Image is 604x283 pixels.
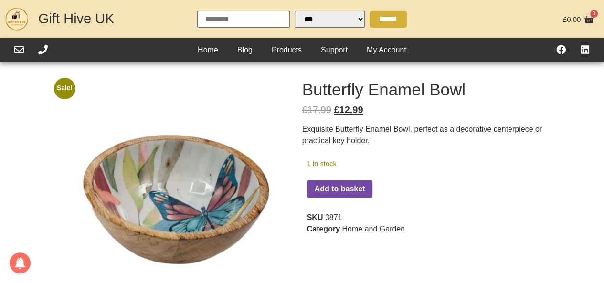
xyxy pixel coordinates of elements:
[307,180,373,198] button: Add to basket
[580,45,590,54] a: Find Us On LinkedIn
[307,225,340,233] span: Category
[188,43,228,57] a: Home
[302,105,331,115] bdi: 17.99
[228,43,262,57] a: Blog
[311,43,357,57] a: Support
[5,7,29,31] img: GHUK-Site-Icon-2024-2
[302,105,307,115] span: £
[325,213,342,221] span: 3871
[307,158,498,169] p: 1 in stock
[302,81,553,98] h1: Butterfly Enamel Bowl
[38,45,48,56] div: Call Us
[14,45,24,54] a: Email Us
[334,105,363,115] bdi: 12.99
[38,11,115,26] a: Gift Hive UK
[342,225,405,233] a: Home and Garden
[188,43,416,57] nav: Header Menu
[563,15,567,23] span: £
[54,78,75,99] span: Sale!
[590,10,598,18] span: 0
[307,213,323,221] span: SKU
[561,11,597,27] a: £0.00 0
[302,124,553,147] p: Exquisite Butterfly Enamel Bowl, perfect as a decorative centerpiece or practical key holder.
[563,15,581,23] bdi: 0.00
[262,43,311,57] a: Products
[334,105,339,115] span: £
[38,45,48,54] a: Call Us
[357,43,416,57] a: My Account
[556,45,566,54] a: Visit our Facebook Page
